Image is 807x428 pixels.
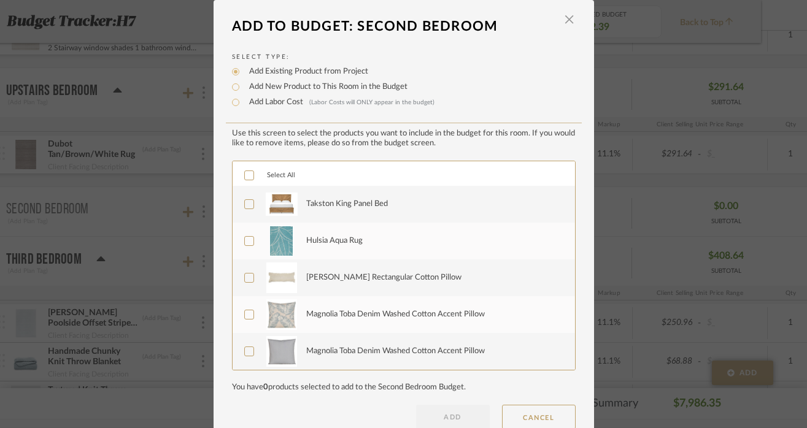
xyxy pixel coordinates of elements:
[243,81,407,93] label: Add New Product to This Room in the Budget
[306,345,485,357] div: Magnolia Toba Denim Washed Cotton Accent Pillow
[232,13,557,40] div: Add To Budget: Second Bedroom
[269,226,294,256] img: 387fb7cd-af1f-43e5-abaa-5127b7d69787_50x50.jpg
[266,299,297,330] img: e376f1da-d7a4-4c82-8862-fb19735a5986_50x50.jpg
[232,383,576,392] div: You have products selected to add to the Second Bedroom Budget.
[263,383,268,391] span: 0
[266,262,297,293] img: 7efc9ab8-df80-4eb3-a4b7-e7d7524e3025_50x50.jpg
[267,172,295,178] span: Select All
[232,53,576,62] label: Select Type:
[557,13,582,26] button: Close
[243,66,368,78] label: Add Existing Product from Project
[309,99,434,105] span: (Labor Costs will ONLY appear in the budget)
[232,129,576,148] div: Use this screen to select the products you want to include in the budget for this room. If you wo...
[306,198,388,210] div: Takston King Panel Bed
[306,308,485,321] div: Magnolia Toba Denim Washed Cotton Accent Pillow
[306,235,363,247] div: Hulsia Aqua Rug
[243,96,434,109] label: Add Labor Cost
[266,193,298,216] img: 5769d266-7a5b-4bd5-b517-10b9c1dc3583_50x50.jpg
[306,272,461,284] div: [PERSON_NAME] Rectangular Cotton Pillow
[266,336,297,367] img: 6a774d28-6534-48c0-886e-57584a88b84c_50x50.jpg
